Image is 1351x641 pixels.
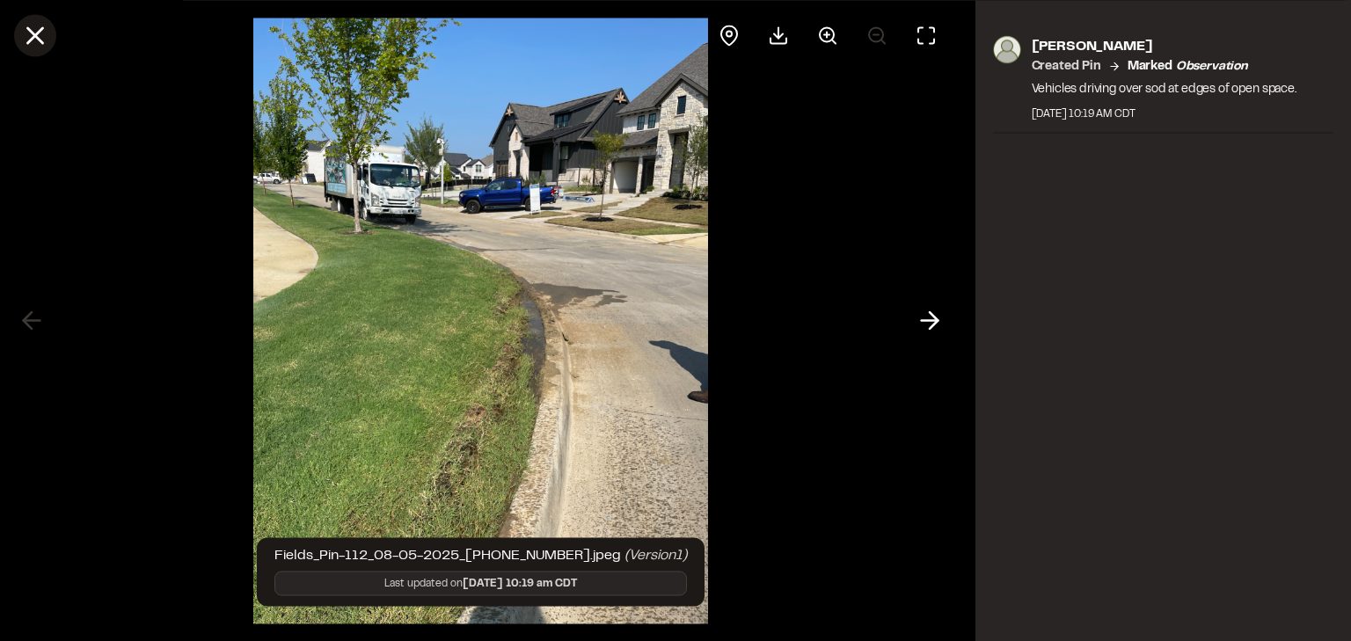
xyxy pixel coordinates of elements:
[909,300,951,342] button: Next photo
[708,14,750,56] div: View pin on map
[993,35,1021,63] img: photo
[905,14,947,56] button: Toggle Fullscreen
[1032,35,1296,56] p: [PERSON_NAME]
[1176,61,1248,71] em: observation
[1032,106,1296,121] div: [DATE] 10:19 AM CDT
[1032,79,1296,98] p: Vehicles driving over sod at edges of open space.
[807,14,849,56] button: Zoom in
[1128,56,1248,76] p: Marked
[14,14,56,56] button: Close modal
[1032,56,1101,76] p: Created Pin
